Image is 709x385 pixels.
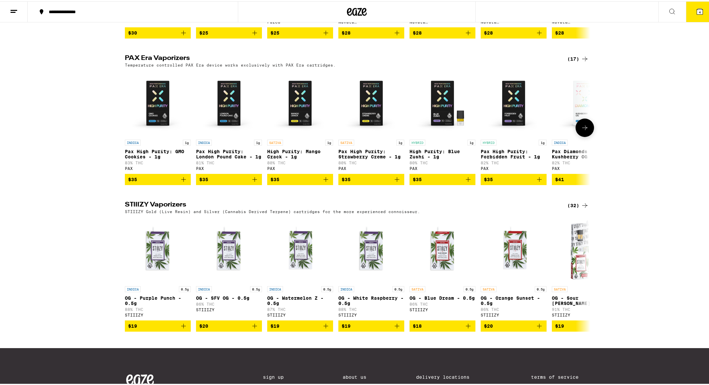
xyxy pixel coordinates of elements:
button: Add to bag [267,319,333,330]
p: 87% THC [267,306,333,310]
span: $20 [484,322,493,327]
a: Open page for Pax High Purity: London Pound Cake - 1g from PAX [196,69,262,173]
div: PAX [125,165,191,169]
p: 0.5g [464,285,475,291]
p: 1g [254,138,262,144]
p: SATIVA [338,138,354,144]
p: 0.5g [179,285,191,291]
span: $19 [342,322,351,327]
a: Open page for Pax Diamonds : Kushberry OG - 1g from PAX [552,69,618,173]
img: STIIIZY - OG - Watermelon Z - 0.5g [267,216,333,282]
p: 80% THC [267,159,333,164]
button: Add to bag [552,173,618,184]
p: INDICA [338,285,354,291]
p: Temperature controlled PAX Era device works exclusively with PAX Era cartridges. [125,62,336,66]
button: Add to bag [410,173,475,184]
div: STIIIZY [338,312,404,316]
span: $28 [555,29,564,34]
button: Add to bag [125,26,191,37]
p: INDICA [267,285,283,291]
p: OG - Blue Dream - 0.5g [410,294,475,299]
div: PAX [410,165,475,169]
div: STIIIZY [410,306,475,311]
button: Add to bag [410,319,475,330]
span: $35 [128,176,137,181]
p: SATIVA [481,285,496,291]
button: Add to bag [481,173,547,184]
a: Open page for OG - Sour Tangie - 0.5g from STIIIZY [552,216,618,319]
p: HYBRID [410,138,425,144]
button: Add to bag [552,319,618,330]
p: Pax Diamonds : Kushberry OG - 1g [552,148,618,158]
a: Open page for OG - SFV OG - 0.5g from STIIIZY [196,216,262,319]
span: $25 [270,29,279,34]
span: $19 [270,322,279,327]
button: Add to bag [267,173,333,184]
p: 86% THC [481,306,547,310]
span: $28 [342,29,351,34]
div: (17) [567,54,589,62]
a: Open page for High Purity: Mango Crack - 1g from PAX [267,69,333,173]
h2: STIIIZY Vaporizers [125,200,556,208]
a: (32) [567,200,589,208]
button: Add to bag [481,26,547,37]
p: High Purity: Blue Zushi - 1g [410,148,475,158]
img: PAX - High Purity: Mango Crack - 1g [267,69,333,135]
img: STIIIZY - OG - White Raspberry - 0.5g [338,216,404,282]
p: INDICA [196,285,212,291]
span: $19 [128,322,137,327]
span: $35 [484,176,493,181]
p: SATIVA [410,285,425,291]
div: STIIIZY [267,312,333,316]
a: Open page for High Purity: Blue Zushi - 1g from PAX [410,69,475,173]
div: STIIIZY [125,312,191,316]
div: PAX [267,165,333,169]
p: OG - Orange Sunset - 0.5g [481,294,547,305]
p: 86% THC [196,301,262,305]
button: Add to bag [410,26,475,37]
p: 0.5g [321,285,333,291]
span: $28 [484,29,493,34]
button: Add to bag [267,26,333,37]
a: Open page for OG - Purple Punch - 0.5g from STIIIZY [125,216,191,319]
p: 1g [325,138,333,144]
p: 83% THC [125,159,191,164]
img: PAX - Pax Diamonds : Kushberry OG - 1g [552,69,618,135]
span: $35 [342,176,351,181]
span: $35 [199,176,208,181]
p: 86% THC [410,301,475,305]
p: INDICA [196,138,212,144]
p: HYBRID [481,138,496,144]
button: Add to bag [481,319,547,330]
p: 91% THC [552,306,618,310]
h2: PAX Era Vaporizers [125,54,556,62]
span: $18 [413,322,422,327]
p: 82% THC [481,159,547,164]
span: $41 [555,176,564,181]
button: Add to bag [338,173,404,184]
p: 88% THC [125,306,191,310]
a: Sign Up [263,373,293,378]
button: Add to bag [196,26,262,37]
span: $28 [413,29,422,34]
a: About Us [343,373,366,378]
p: 0.5g [250,285,262,291]
p: 80% THC [410,159,475,164]
a: Open page for Pax High Purity: GMO Cookies - 1g from PAX [125,69,191,173]
div: PAX [481,165,547,169]
button: Add to bag [125,173,191,184]
p: Pax High Purity: GMO Cookies - 1g [125,148,191,158]
span: $25 [199,29,208,34]
img: PAX - Pax High Purity: GMO Cookies - 1g [125,69,191,135]
img: STIIIZY - OG - Orange Sunset - 0.5g [481,216,547,282]
a: Open page for Pax High Purity: Strawberry Creme - 1g from PAX [338,69,404,173]
a: Open page for OG - White Raspberry - 0.5g from STIIIZY [338,216,404,319]
img: PAX - High Purity: Blue Zushi - 1g [410,69,475,135]
span: $35 [270,176,279,181]
p: OG - SFV OG - 0.5g [196,294,262,299]
button: Add to bag [338,26,404,37]
p: 88% THC [338,306,404,310]
div: PAX [196,165,262,169]
p: OG - Watermelon Z - 0.5g [267,294,333,305]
